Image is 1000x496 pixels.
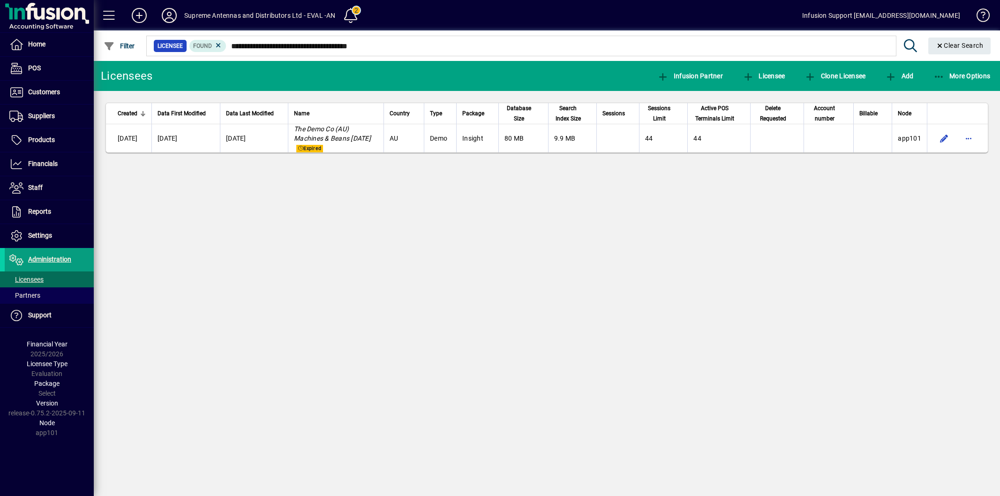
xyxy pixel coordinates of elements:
[554,103,582,124] span: Search Index Size
[756,103,789,124] span: Delete Requested
[184,8,335,23] div: Supreme Antennas and Distributors Ltd - EVAL -AN
[294,125,305,133] em: The
[430,108,451,119] div: Type
[970,2,988,32] a: Knowledge Base
[802,68,868,84] button: Clone Licensee
[859,108,886,119] div: Billable
[331,135,349,142] em: Beans
[554,103,591,124] div: Search Index Size
[5,57,94,80] a: POS
[498,124,548,152] td: 80 MB
[5,105,94,128] a: Suppliers
[885,72,913,80] span: Add
[740,68,788,84] button: Licensee
[27,340,68,348] span: Financial Year
[390,108,410,119] span: Country
[937,131,952,146] button: Edit
[430,108,442,119] span: Type
[28,208,51,215] span: Reports
[928,38,991,54] button: Clear
[335,125,349,133] em: (AU)
[27,360,68,368] span: Licensee Type
[504,103,542,124] div: Database Size
[5,287,94,303] a: Partners
[5,81,94,104] a: Customers
[5,152,94,176] a: Financials
[28,184,43,191] span: Staff
[220,124,288,152] td: [DATE]
[859,108,878,119] span: Billable
[898,108,921,119] div: Node
[805,72,865,80] span: Clone Licensee
[898,135,921,142] span: app101.prod.infusionbusinesssoftware.com
[5,33,94,56] a: Home
[639,124,687,152] td: 44
[548,124,596,152] td: 9.9 MB
[5,200,94,224] a: Reports
[28,256,71,263] span: Administration
[351,135,371,142] em: [DATE]
[655,68,725,84] button: Infusion Partner
[158,108,206,119] span: Data First Modified
[5,128,94,152] a: Products
[5,224,94,248] a: Settings
[158,108,214,119] div: Data First Modified
[933,72,991,80] span: More Options
[28,64,41,72] span: POS
[462,108,493,119] div: Package
[118,108,146,119] div: Created
[9,276,44,283] span: Licensees
[101,38,137,54] button: Filter
[687,124,750,152] td: 44
[226,108,282,119] div: Data Last Modified
[390,108,418,119] div: Country
[294,135,323,142] em: Machines
[931,68,993,84] button: More Options
[645,103,673,124] span: Sessions Limit
[504,103,534,124] span: Database Size
[189,40,226,52] mat-chip: Found Status: Found
[307,125,324,133] em: Demo
[325,125,334,133] em: Co
[756,103,798,124] div: Delete Requested
[28,112,55,120] span: Suppliers
[645,103,682,124] div: Sessions Limit
[657,72,723,80] span: Infusion Partner
[154,7,184,24] button: Profile
[101,68,152,83] div: Licensees
[104,42,135,50] span: Filter
[28,232,52,239] span: Settings
[456,124,498,152] td: Insight
[296,145,323,152] span: Expired
[602,108,625,119] span: Sessions
[5,304,94,327] a: Support
[5,176,94,200] a: Staff
[28,311,52,319] span: Support
[5,271,94,287] a: Licensees
[294,108,309,119] span: Name
[883,68,916,84] button: Add
[324,135,329,142] em: &
[34,380,60,387] span: Package
[36,399,58,407] span: Version
[118,108,137,119] span: Created
[151,124,220,152] td: [DATE]
[158,41,183,51] span: Licensee
[28,136,55,143] span: Products
[810,103,848,124] div: Account number
[602,108,633,119] div: Sessions
[193,43,212,49] span: Found
[802,8,960,23] div: Infusion Support [EMAIL_ADDRESS][DOMAIN_NAME]
[28,40,45,48] span: Home
[226,108,274,119] span: Data Last Modified
[810,103,840,124] span: Account number
[424,124,456,152] td: Demo
[743,72,785,80] span: Licensee
[106,124,151,152] td: [DATE]
[294,108,378,119] div: Name
[383,124,424,152] td: AU
[961,131,976,146] button: More options
[39,419,55,427] span: Node
[693,103,736,124] span: Active POS Terminals Limit
[693,103,744,124] div: Active POS Terminals Limit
